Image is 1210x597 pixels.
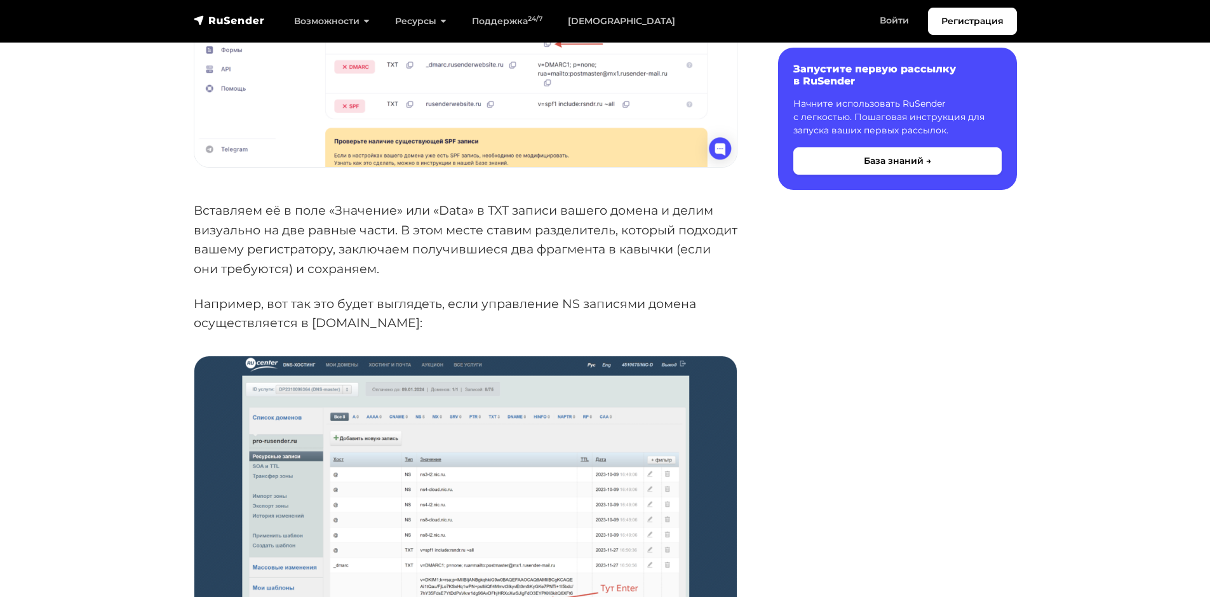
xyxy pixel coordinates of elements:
p: Вставляем её в поле «Значение» или «Data» в TXT записи вашего домена и делим визуально на две рав... [194,201,737,279]
h6: Запустите первую рассылку в RuSender [793,63,1002,87]
a: Войти [867,8,922,34]
a: Возможности [281,8,382,34]
sup: 24/7 [528,15,542,23]
a: Поддержка24/7 [459,8,555,34]
a: Ресурсы [382,8,459,34]
img: RuSender [194,14,265,27]
p: Начните использовать RuSender с легкостью. Пошаговая инструкция для запуска ваших первых рассылок. [793,97,1002,137]
p: Например, вот так это будет выглядеть, если управление NS записями домена осуществляется в [DOMAI... [194,294,737,333]
a: Регистрация [928,8,1017,35]
button: База знаний → [793,147,1002,175]
a: [DEMOGRAPHIC_DATA] [555,8,688,34]
a: Запустите первую рассылку в RuSender Начните использовать RuSender с легкостью. Пошаговая инструк... [778,48,1017,190]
